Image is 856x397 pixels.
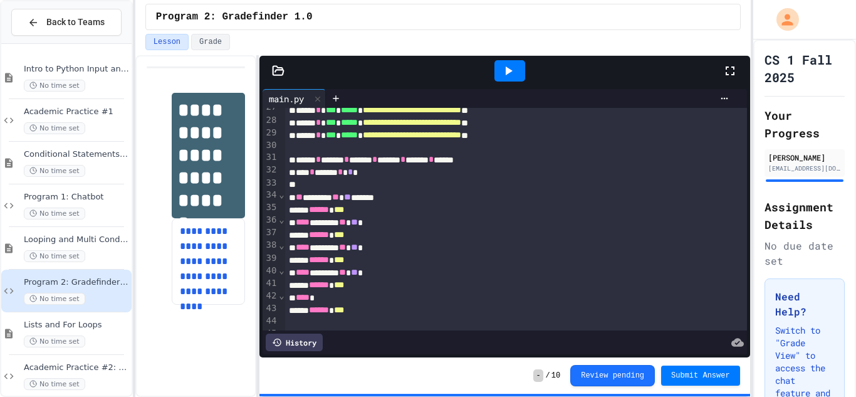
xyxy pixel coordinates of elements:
span: - [533,369,543,382]
span: No time set [24,208,85,220]
div: 33 [263,177,278,189]
div: No due date set [765,238,845,268]
div: 45 [263,327,278,340]
span: Program 1: Chatbot [24,192,129,203]
button: Grade [191,34,230,50]
span: Fold line [278,189,284,199]
button: Submit Answer [661,366,740,386]
span: No time set [24,165,85,177]
h3: Need Help? [775,289,834,319]
div: [EMAIL_ADDRESS][DOMAIN_NAME] [768,164,841,173]
div: 29 [263,127,278,139]
div: 34 [263,189,278,201]
span: No time set [24,250,85,262]
div: 32 [263,164,278,176]
span: Program 2: Gradefinder 1.0 [156,9,313,24]
span: Back to Teams [46,16,105,29]
div: 35 [263,201,278,214]
span: Intro to Python Input and output [24,64,129,75]
div: 37 [263,226,278,239]
span: No time set [24,336,85,347]
span: / [546,371,550,381]
span: Academic Practice #1 [24,107,129,117]
div: 31 [263,151,278,164]
div: main.py [263,92,310,105]
div: 36 [263,214,278,226]
span: No time set [24,80,85,92]
div: 27 [263,101,278,114]
div: [PERSON_NAME] [768,152,841,163]
span: Lists and For Loops [24,320,129,331]
div: 38 [263,239,278,251]
div: 28 [263,114,278,127]
span: No time set [24,378,85,390]
h2: Your Progress [765,107,845,142]
div: 41 [263,277,278,290]
button: Review pending [570,365,655,386]
div: 40 [263,265,278,277]
button: Back to Teams [11,9,122,36]
span: Fold line [278,214,284,225]
button: Lesson [145,34,189,50]
div: 44 [263,315,278,327]
div: 43 [263,302,278,315]
div: My Account [763,5,802,34]
span: Fold line [278,240,284,250]
span: Submit Answer [671,371,730,381]
div: 39 [263,252,278,265]
span: Academic Practice #2: Lists [24,363,129,373]
span: Program 2: Gradefinder 1.0 [24,277,129,288]
h1: CS 1 Fall 2025 [765,51,845,86]
h2: Assignment Details [765,198,845,233]
span: No time set [24,293,85,305]
span: Fold line [278,290,284,300]
span: 10 [551,371,560,381]
span: Conditional Statements and Formatting Strings and Numbers [24,149,129,160]
span: No time set [24,122,85,134]
div: 42 [263,290,278,302]
span: Fold line [278,265,284,275]
div: 30 [263,139,278,152]
div: main.py [263,89,326,108]
div: History [266,334,323,351]
span: Looping and Multi Conditions [24,235,129,245]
